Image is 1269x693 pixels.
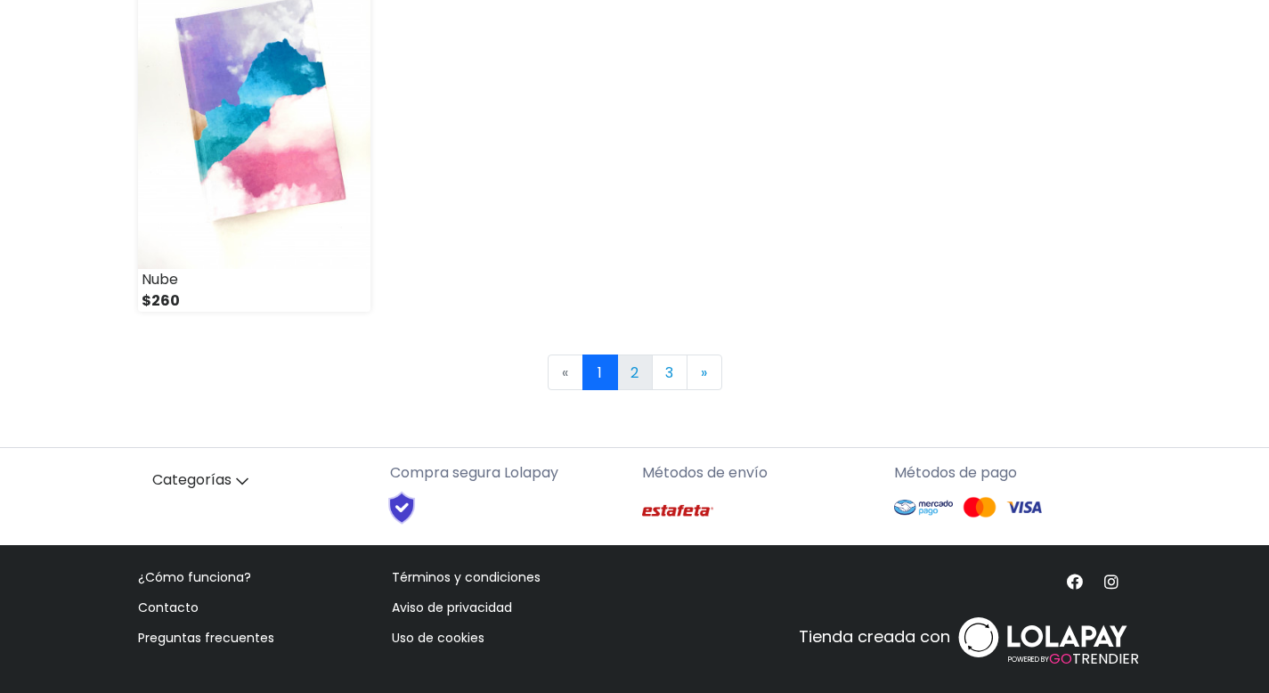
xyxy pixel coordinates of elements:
[701,363,707,383] span: »
[894,491,954,525] img: Mercado Pago Logo
[954,612,1132,663] img: logo_white.svg
[642,491,713,531] img: Estafeta Logo
[894,462,1132,484] p: Métodos de pago
[642,462,880,484] p: Métodos de envío
[392,599,512,616] a: Aviso de privacidad
[138,629,274,647] a: Preguntas frecuentes
[1006,496,1042,518] img: Visa Logo
[138,269,370,290] div: Nube
[138,462,376,499] a: Categorías
[390,462,628,484] p: Compra segura Lolapay
[1008,655,1049,664] span: POWERED BY
[138,290,370,312] div: $260
[954,603,1132,672] a: POWERED BYGOTRENDIER
[652,355,687,390] a: 3
[372,491,432,525] img: Shield Logo
[962,496,997,518] img: Mastercard Logo
[138,599,199,616] a: Contacto
[392,629,484,647] a: Uso de cookies
[138,568,251,586] a: ¿Cómo funciona?
[582,355,618,390] a: 1
[799,624,950,648] p: Tienda creada con
[392,568,541,586] a: Términos y condiciones
[617,355,653,390] a: 2
[1049,648,1072,669] span: GO
[687,355,722,390] a: Next
[138,355,1132,390] nav: Page navigation
[1008,648,1139,670] span: TRENDIER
